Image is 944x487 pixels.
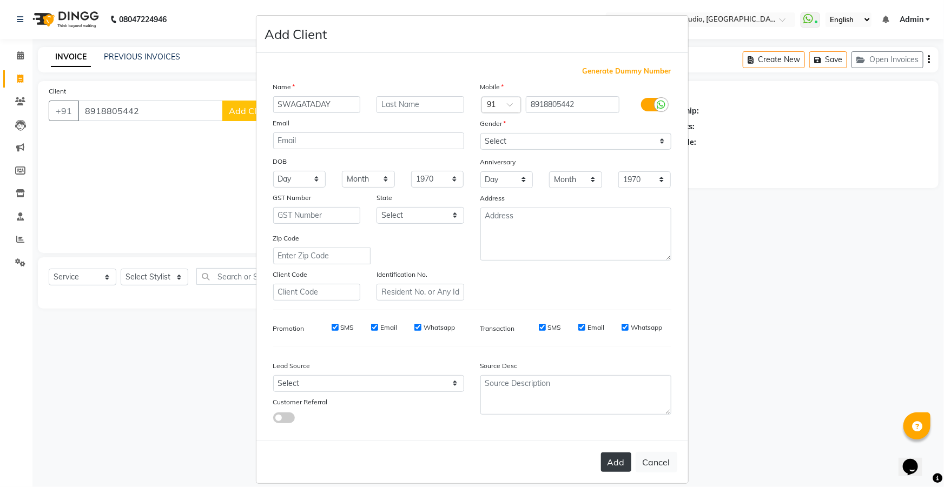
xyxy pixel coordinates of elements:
input: GST Number [273,207,361,224]
input: Enter Zip Code [273,248,371,264]
label: DOB [273,157,287,166]
label: Lead Source [273,361,311,371]
input: Mobile [526,96,619,113]
label: SMS [341,323,354,332]
label: Transaction [480,324,515,333]
label: Address [480,194,505,203]
label: Whatsapp [424,323,455,332]
label: Source Desc [480,361,518,371]
label: Email [587,323,604,332]
label: Name [273,82,295,92]
button: Cancel [636,452,677,472]
label: GST Number [273,193,312,203]
label: Promotion [273,324,305,333]
label: Anniversary [480,157,516,167]
input: Email [273,132,464,149]
label: State [377,193,392,203]
label: Email [273,118,290,128]
label: Customer Referral [273,397,328,407]
input: Client Code [273,284,361,301]
input: Resident No. or Any Id [377,284,464,301]
label: Whatsapp [631,323,662,332]
label: Gender [480,119,506,129]
input: Last Name [377,96,464,113]
label: Mobile [480,82,504,92]
label: SMS [548,323,561,332]
input: First Name [273,96,361,113]
h4: Add Client [265,24,327,44]
label: Zip Code [273,234,300,243]
label: Identification No. [377,270,427,279]
iframe: chat widget [899,444,933,476]
label: Email [380,323,397,332]
span: Generate Dummy Number [583,66,671,77]
button: Add [601,452,631,472]
label: Client Code [273,270,308,279]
